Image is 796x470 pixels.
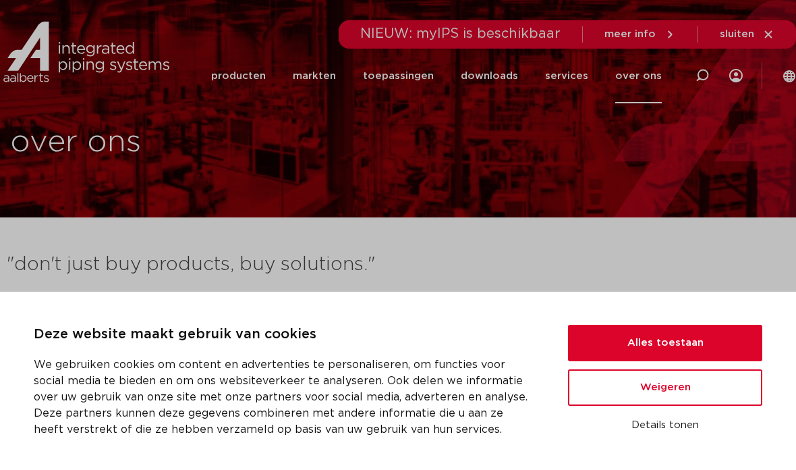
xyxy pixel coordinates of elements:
[211,49,662,103] nav: Menu
[604,28,676,41] a: meer info
[545,49,588,103] a: services
[34,357,536,438] p: We gebruiken cookies om content en advertenties te personaliseren, om functies voor social media ...
[363,49,434,103] a: toepassingen
[604,29,656,39] span: meer info
[568,325,762,361] button: Alles toestaan
[615,49,662,103] a: over ons
[568,414,762,437] button: Details tonen
[720,28,774,41] a: sluiten
[211,49,266,103] a: producten
[729,49,743,103] div: my IPS
[568,369,762,406] button: Weigeren
[34,324,536,346] p: Deze website maakt gebruik van cookies
[10,121,391,164] h1: over ons
[7,251,789,278] h3: "don't just buy products, buy solutions."
[461,49,518,103] a: downloads
[720,29,754,39] span: sluiten
[293,49,336,103] a: markten
[360,27,561,41] span: NIEUW: myIPS is beschikbaar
